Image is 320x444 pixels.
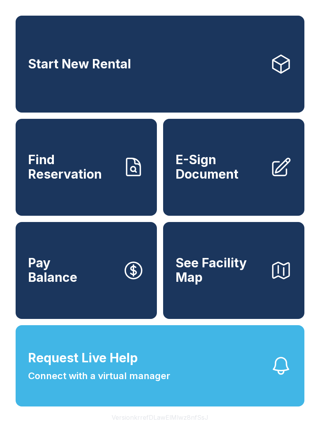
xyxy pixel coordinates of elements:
button: PayBalance [16,222,157,319]
button: VersionkrrefDLawElMlwz8nfSsJ [105,406,215,428]
a: Start New Rental [16,16,304,113]
span: Start New Rental [28,57,131,72]
span: E-Sign Document [176,153,264,181]
button: Request Live HelpConnect with a virtual manager [16,325,304,406]
button: See Facility Map [163,222,304,319]
span: Request Live Help [28,349,138,367]
a: Find Reservation [16,119,157,216]
span: Pay Balance [28,256,77,285]
span: See Facility Map [176,256,264,285]
a: E-Sign Document [163,119,304,216]
span: Find Reservation [28,153,116,181]
span: Connect with a virtual manager [28,369,170,383]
